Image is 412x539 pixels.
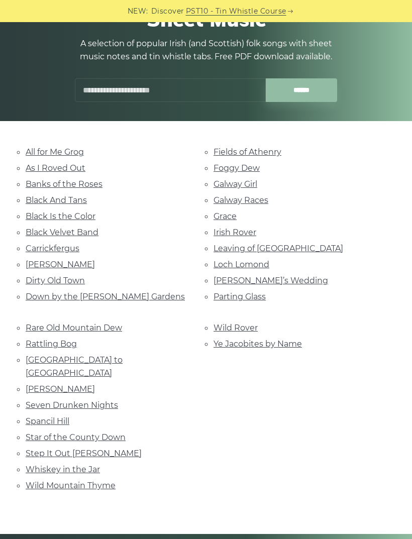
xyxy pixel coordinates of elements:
[26,355,123,378] a: [GEOGRAPHIC_DATA] to [GEOGRAPHIC_DATA]
[26,260,95,269] a: [PERSON_NAME]
[214,195,268,205] a: Galway Races
[26,465,100,474] a: Whiskey in the Jar
[214,244,343,253] a: Leaving of [GEOGRAPHIC_DATA]
[26,323,122,333] a: Rare Old Mountain Dew
[26,384,95,394] a: [PERSON_NAME]
[26,449,142,458] a: Step It Out [PERSON_NAME]
[26,416,69,426] a: Spancil Hill
[151,6,184,17] span: Discover
[214,292,266,301] a: Parting Glass
[26,163,85,173] a: As I Roved Out
[214,163,260,173] a: Foggy Dew
[26,292,185,301] a: Down by the [PERSON_NAME] Gardens
[214,211,237,221] a: Grace
[26,481,116,490] a: Wild Mountain Thyme
[214,147,281,157] a: Fields of Athenry
[214,276,328,285] a: [PERSON_NAME]’s Wedding
[26,400,118,410] a: Seven Drunken Nights
[26,244,79,253] a: Carrickfergus
[26,433,126,442] a: Star of the County Down
[26,147,84,157] a: All for Me Grog
[26,276,85,285] a: Dirty Old Town
[214,323,258,333] a: Wild Rover
[26,211,95,221] a: Black Is the Color
[26,195,87,205] a: Black And Tans
[214,228,256,237] a: Irish Rover
[214,339,302,349] a: Ye Jacobites by Name
[26,228,98,237] a: Black Velvet Band
[26,179,102,189] a: Banks of the Roses
[128,6,148,17] span: NEW:
[70,37,342,63] p: A selection of popular Irish (and Scottish) folk songs with sheet music notes and tin whistle tab...
[26,339,77,349] a: Rattling Bog
[186,6,286,17] a: PST10 - Tin Whistle Course
[214,260,269,269] a: Loch Lomond
[214,179,257,189] a: Galway Girl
